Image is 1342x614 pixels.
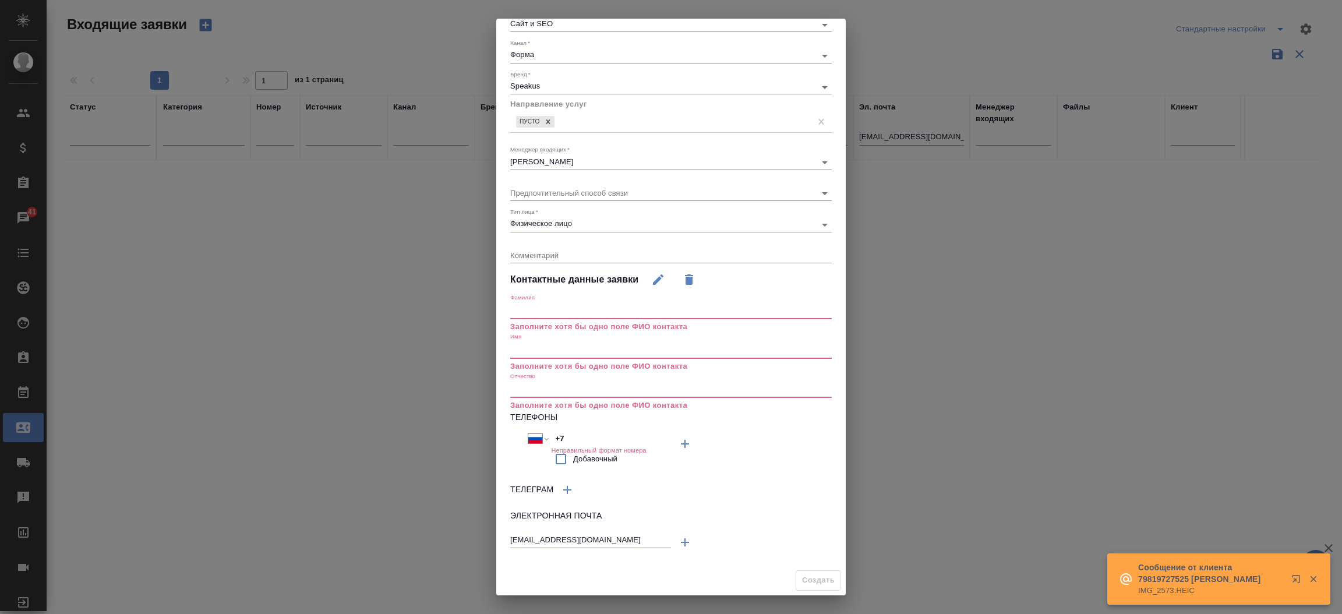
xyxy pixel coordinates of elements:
p: Заполните хотя бы одно поле ФИО контакта [510,321,832,333]
div: Сайт и SEO [510,19,832,28]
label: Бренд [510,71,531,77]
h6: Телефоны [510,411,832,424]
button: Закрыть [1301,574,1325,584]
label: Канал [510,40,530,46]
p: Сообщение от клиента 79819727525 [PERSON_NAME] [1138,562,1284,585]
h4: Контактные данные заявки [510,273,638,287]
p: Заполните хотя бы одно поле ФИО контакта [510,361,832,372]
button: Удалить [675,266,703,294]
input: ✎ Введи что-нибудь [551,430,653,447]
button: Open [817,154,833,171]
button: Открыть в новой вкладке [1284,567,1312,595]
button: Добавить [671,528,699,556]
button: Добавить [671,430,699,458]
div: Speakus [510,82,832,90]
label: Фамилия [510,294,535,300]
span: Направление услуг [510,100,587,108]
div: ПУСТО [516,116,542,128]
h6: Телеграм [510,484,553,496]
h6: Неправильный формат номера [551,447,646,454]
p: IMG_2573.HEIC [1138,585,1284,597]
div: Физическое лицо [510,219,832,228]
div: Форма [510,50,832,59]
label: Менеджер входящих [510,147,570,153]
button: Добавить [553,476,581,504]
span: Добавочный [573,453,617,465]
label: Отчество [510,373,535,379]
p: Заполните хотя бы одно поле ФИО контакта [510,400,832,411]
h6: Электронная почта [510,510,832,523]
label: Имя [510,334,521,340]
label: Тип лица [510,209,538,215]
button: Редактировать [644,266,672,294]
